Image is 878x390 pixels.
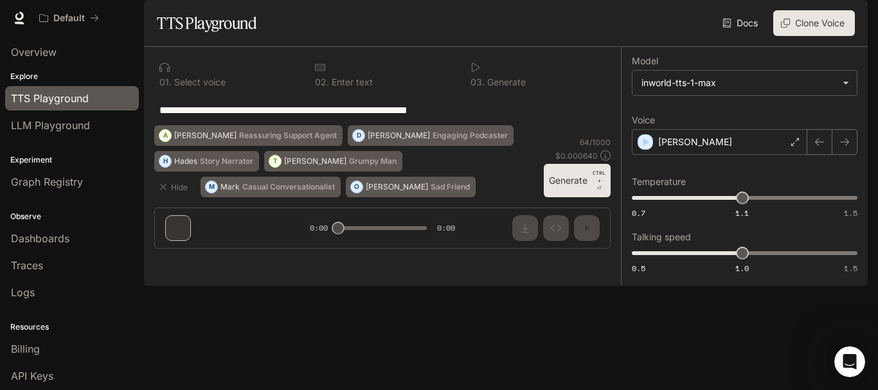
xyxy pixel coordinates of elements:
p: Mark [220,183,240,191]
p: Select voice [172,78,226,87]
p: 0 2 . [315,78,329,87]
p: Hades [174,157,197,165]
p: Engaging Podcaster [433,132,508,139]
p: 64 / 1000 [580,137,611,148]
p: [PERSON_NAME] [366,183,428,191]
div: inworld-tts-1-max [641,76,836,89]
button: All workspaces [33,5,105,31]
button: T[PERSON_NAME]Grumpy Man [264,151,402,172]
button: GenerateCTRL +⏎ [544,164,611,197]
p: [PERSON_NAME] [284,157,346,165]
p: Story Narrator [200,157,253,165]
p: Model [632,57,658,66]
span: 1.5 [844,263,857,274]
p: Sad Friend [431,183,470,191]
p: [PERSON_NAME] [658,136,732,148]
div: T [269,151,281,172]
p: [PERSON_NAME] [368,132,430,139]
p: Reassuring Support Agent [239,132,337,139]
p: Enter text [329,78,373,87]
a: Docs [720,10,763,36]
button: Hide [154,177,195,197]
iframe: Intercom live chat [834,346,865,377]
p: Default [53,13,85,24]
button: A[PERSON_NAME]Reassuring Support Agent [154,125,343,146]
button: O[PERSON_NAME]Sad Friend [346,177,476,197]
button: D[PERSON_NAME]Engaging Podcaster [348,125,514,146]
div: inworld-tts-1-max [632,71,857,95]
p: Grumpy Man [349,157,397,165]
span: 1.1 [735,208,749,218]
p: Voice [632,116,655,125]
p: 0 1 . [159,78,172,87]
span: 0.5 [632,263,645,274]
p: Temperature [632,177,686,186]
p: 0 3 . [470,78,485,87]
p: Talking speed [632,233,691,242]
span: 1.5 [844,208,857,218]
p: Casual Conversationalist [242,183,335,191]
button: HHadesStory Narrator [154,151,259,172]
button: Clone Voice [773,10,855,36]
h1: TTS Playground [157,10,256,36]
p: [PERSON_NAME] [174,132,237,139]
button: MMarkCasual Conversationalist [201,177,341,197]
span: 1.0 [735,263,749,274]
span: 0.7 [632,208,645,218]
div: A [159,125,171,146]
p: Generate [485,78,526,87]
div: D [353,125,364,146]
div: M [206,177,217,197]
div: H [159,151,171,172]
p: $ 0.000640 [555,150,598,161]
p: ⏎ [593,169,605,192]
p: CTRL + [593,169,605,184]
div: O [351,177,363,197]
